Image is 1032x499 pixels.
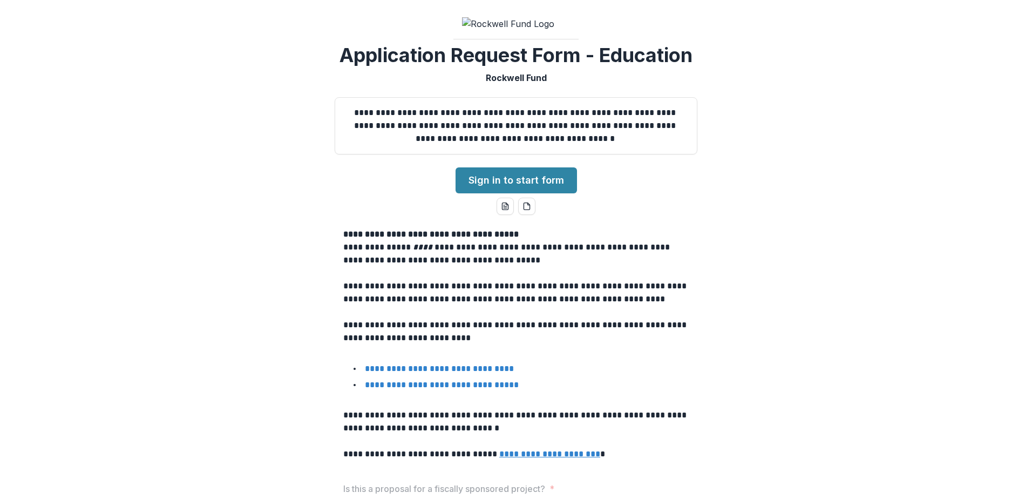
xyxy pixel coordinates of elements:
a: Sign in to start form [456,167,577,193]
p: Rockwell Fund [486,71,547,84]
button: word-download [497,198,514,215]
p: Is this a proposal for a fiscally sponsored project? [343,482,545,495]
h2: Application Request Form - Education [340,44,692,67]
button: pdf-download [518,198,535,215]
img: Rockwell Fund Logo [462,17,570,30]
